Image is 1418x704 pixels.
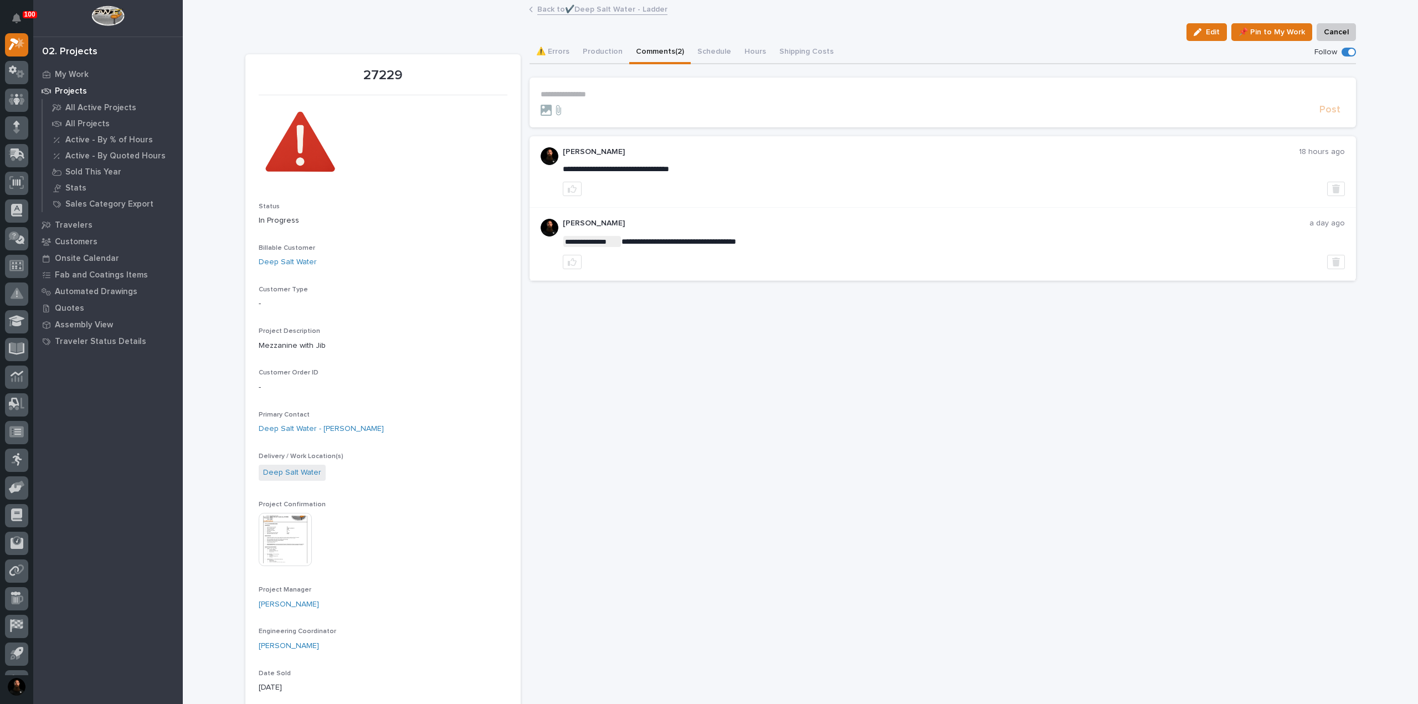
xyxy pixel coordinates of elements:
button: Edit [1186,23,1227,41]
span: Delivery / Work Location(s) [259,453,343,460]
img: zmKUmRVDQjmBLfnAs97p [541,147,558,165]
p: Assembly View [55,320,113,330]
span: Primary Contact [259,412,310,418]
p: Active - By % of Hours [65,135,153,145]
p: Customers [55,237,97,247]
p: 18 hours ago [1299,147,1345,157]
p: 100 [24,11,35,18]
button: Schedule [691,41,738,64]
p: Quotes [55,304,84,314]
button: Post [1315,104,1345,116]
button: users-avatar [5,675,28,698]
p: All Projects [65,119,110,129]
a: Active - By Quoted Hours [43,148,183,163]
a: Assembly View [33,316,183,333]
a: My Work [33,66,183,83]
p: [DATE] [259,682,507,693]
a: Fab and Coatings Items [33,266,183,283]
span: Status [259,203,280,210]
button: Shipping Costs [773,41,840,64]
span: Cancel [1324,25,1349,39]
p: Fab and Coatings Items [55,270,148,280]
a: Customers [33,233,183,250]
p: Sold This Year [65,167,121,177]
a: [PERSON_NAME] [259,599,319,610]
a: Stats [43,180,183,196]
span: Project Manager [259,587,311,593]
a: Deep Salt Water [259,256,317,268]
span: Engineering Coordinator [259,628,336,635]
p: In Progress [259,215,507,227]
p: Sales Category Export [65,199,153,209]
a: Travelers [33,217,183,233]
p: Traveler Status Details [55,337,146,347]
span: Date Sold [259,670,291,677]
p: [PERSON_NAME] [563,219,1309,228]
span: Customer Order ID [259,369,318,376]
button: Delete post [1327,182,1345,196]
button: Comments (2) [629,41,691,64]
a: Sold This Year [43,164,183,179]
a: Deep Salt Water - [PERSON_NAME] [259,423,384,435]
p: - [259,298,507,310]
p: [PERSON_NAME] [563,147,1299,157]
a: [PERSON_NAME] [259,640,319,652]
a: Traveler Status Details [33,333,183,350]
button: ⚠️ Errors [530,41,576,64]
a: All Projects [43,116,183,131]
p: Automated Drawings [55,287,137,297]
p: Stats [65,183,86,193]
a: Automated Drawings [33,283,183,300]
a: Back to✔️Deep Salt Water - Ladder [537,2,667,15]
p: My Work [55,70,89,80]
p: - [259,382,507,393]
p: All Active Projects [65,103,136,113]
p: Projects [55,86,87,96]
span: Customer Type [259,286,308,293]
a: Onsite Calendar [33,250,183,266]
img: th0qvEWbbT-jKlY6QuszBZ1JQwJ_Gbz9RigbrSpg3Lc [259,102,342,185]
img: zmKUmRVDQjmBLfnAs97p [541,219,558,237]
span: Project Description [259,328,320,335]
p: a day ago [1309,219,1345,228]
span: Project Confirmation [259,501,326,508]
span: Edit [1206,27,1220,37]
button: Delete post [1327,255,1345,269]
button: like this post [563,182,582,196]
a: Sales Category Export [43,196,183,212]
p: Travelers [55,220,93,230]
button: Cancel [1317,23,1356,41]
button: like this post [563,255,582,269]
div: 02. Projects [42,46,97,58]
span: 📌 Pin to My Work [1239,25,1305,39]
img: Workspace Logo [91,6,124,26]
p: Follow [1314,48,1337,57]
button: 📌 Pin to My Work [1231,23,1312,41]
button: Hours [738,41,773,64]
span: Post [1319,104,1340,116]
a: All Active Projects [43,100,183,115]
a: Active - By % of Hours [43,132,183,147]
a: Projects [33,83,183,99]
p: Onsite Calendar [55,254,119,264]
p: Mezzanine with Jib [259,340,507,352]
button: Production [576,41,629,64]
div: Notifications100 [14,13,28,31]
a: Quotes [33,300,183,316]
a: Deep Salt Water [263,467,321,479]
button: Notifications [5,7,28,30]
p: Active - By Quoted Hours [65,151,166,161]
span: Billable Customer [259,245,315,251]
p: 27229 [259,68,507,84]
